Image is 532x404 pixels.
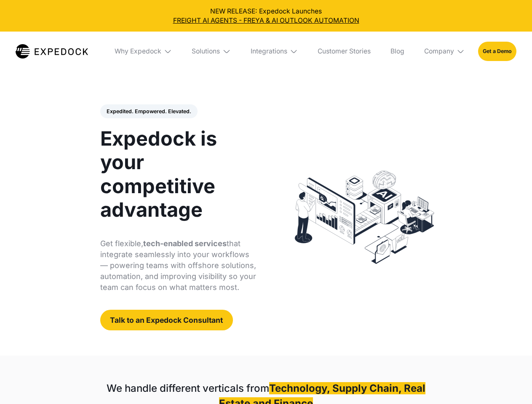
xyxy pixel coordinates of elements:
strong: We handle different verticals from [107,382,269,394]
div: Company [424,47,454,56]
p: Get flexible, that integrate seamlessly into your workflows — powering teams with offshore soluti... [100,238,257,293]
a: FREIGHT AI AGENTS - FREYA & AI OUTLOOK AUTOMATION [7,16,526,25]
div: NEW RELEASE: Expedock Launches [7,7,526,25]
a: Blog [384,32,411,71]
a: Talk to an Expedock Consultant [100,310,233,330]
div: Solutions [185,32,238,71]
div: Why Expedock [108,32,179,71]
a: Customer Stories [311,32,377,71]
div: Integrations [244,32,305,71]
h1: Expedock is your competitive advantage [100,127,257,221]
strong: tech-enabled services [143,239,227,248]
div: Integrations [251,47,287,56]
a: Get a Demo [478,42,516,61]
div: Why Expedock [115,47,161,56]
div: Company [417,32,471,71]
div: Solutions [192,47,220,56]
